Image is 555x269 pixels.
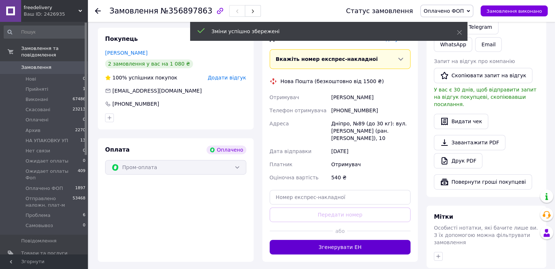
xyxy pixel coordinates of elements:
button: Замовлення виконано [481,5,548,16]
button: Повернути гроші покупцеві [434,174,532,190]
a: [PERSON_NAME] [105,50,147,56]
div: [DATE] [330,145,412,158]
div: 2 замовлення у вас на 1 080 ₴ [105,59,193,68]
span: Замовлення та повідомлення [21,45,88,58]
span: 6 [83,212,85,219]
span: 1 [83,86,85,93]
span: [EMAIL_ADDRESS][DOMAIN_NAME] [112,88,202,94]
span: Додати відгук [208,75,246,81]
span: 0 [83,117,85,123]
span: НА УПАКОВКУ УП [26,137,68,144]
div: Повернутися назад [95,7,101,15]
div: Дніпро, №89 (до 30 кг): вул. [PERSON_NAME] (ран. [PERSON_NAME]), 10 [330,117,412,145]
span: Замовлення [109,7,158,15]
span: 53468 [73,195,85,208]
button: Видати чек [434,114,488,129]
span: 67486 [73,96,85,103]
span: Дата відправки [270,148,312,154]
span: Виконані [26,96,48,103]
span: Вкажіть номер експрес-накладної [276,56,378,62]
div: Зміни успішно збережені [212,28,439,35]
span: Нет связи [26,148,50,154]
span: Скасовані [26,106,50,113]
div: Ваш ID: 2426935 [24,11,88,17]
a: WhatsApp [434,37,472,52]
span: Ожидает оплаты Фоп [26,168,78,181]
span: 2270 [75,127,85,134]
div: Статус замовлення [346,7,413,15]
span: 100% [112,75,127,81]
span: Оціночна вартість [270,175,319,180]
a: Telegram [462,20,498,34]
a: Завантажити PDF [434,135,505,150]
div: Отримувач [330,158,412,171]
span: 0 [83,148,85,154]
span: Отправлено наложн. плат-м [26,195,73,208]
a: Друк PDF [434,153,482,168]
button: Згенерувати ЕН [270,240,411,254]
span: або [333,227,347,235]
button: Email [475,37,502,52]
span: Оплачено ФОП [26,185,63,192]
span: Самовывоз [26,222,53,229]
span: Ожидает оплаты [26,158,69,164]
span: 409 [78,168,85,181]
div: успішних покупок [105,74,177,81]
div: [PHONE_NUMBER] [112,100,160,108]
span: Товари та послуги [21,250,68,257]
span: Повідомлення [21,238,57,244]
span: Прийняті [26,86,48,93]
div: [PERSON_NAME] [330,91,412,104]
span: Оплачено ФОП [424,8,464,14]
span: Мітки [434,213,453,220]
span: Архив [26,127,41,134]
span: Оплачені [26,117,49,123]
span: 0 [83,158,85,164]
span: 1897 [75,185,85,192]
span: Отримувач [270,94,299,100]
span: Телефон отримувача [270,108,327,113]
input: Номер експрес-накладної [270,190,411,204]
span: 13 [80,137,85,144]
span: Замовлення виконано [486,8,542,14]
div: 540 ₴ [330,171,412,184]
input: Пошук [4,26,86,39]
span: Замовлення [21,64,51,71]
span: Покупець [105,35,138,42]
span: 23213 [73,106,85,113]
div: Оплачено [207,145,246,154]
span: Адреса [270,121,289,126]
span: Оплата [105,146,130,153]
button: Скопіювати запит на відгук [434,68,532,83]
span: Запит на відгук про компанію [434,58,515,64]
span: Проблема [26,212,50,219]
span: 0 [83,76,85,82]
span: У вас є 30 днів, щоб відправити запит на відгук покупцеві, скопіювавши посилання. [434,87,536,107]
div: [PHONE_NUMBER] [330,104,412,117]
span: Нові [26,76,36,82]
span: №356897863 [161,7,212,15]
span: freedelivery [24,4,78,11]
span: Особисті нотатки, які бачите лише ви. З їх допомогою можна фільтрувати замовлення [434,225,538,245]
span: 0 [83,222,85,229]
div: Нова Пошта (безкоштовно від 1500 ₴) [279,78,386,85]
span: Платник [270,161,293,167]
